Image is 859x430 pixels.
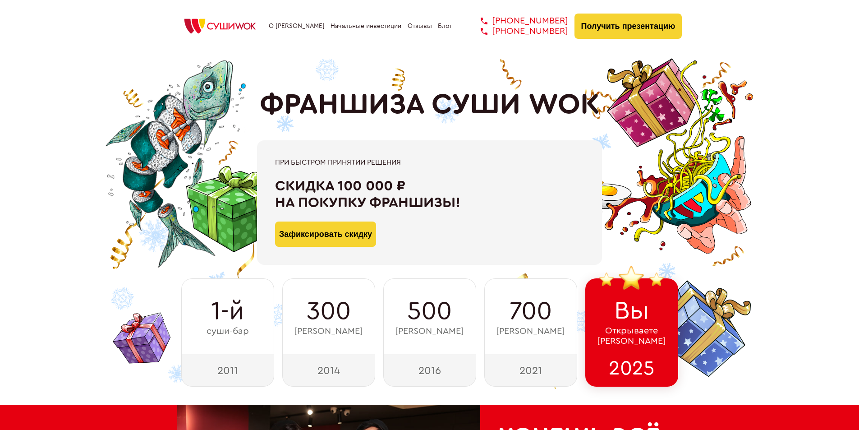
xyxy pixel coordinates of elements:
span: суши-бар [207,326,249,337]
span: Вы [614,296,649,325]
a: О [PERSON_NAME] [269,23,325,30]
span: [PERSON_NAME] [395,326,464,337]
div: Скидка 100 000 ₽ на покупку франшизы! [275,178,584,211]
div: 2021 [484,354,577,387]
button: Зафиксировать скидку [275,222,376,247]
a: [PHONE_NUMBER] [467,26,568,37]
div: 2025 [585,354,678,387]
div: 2014 [282,354,375,387]
span: Открываете [PERSON_NAME] [597,326,666,347]
a: Начальные инвестиции [331,23,401,30]
span: 300 [307,297,351,326]
a: [PHONE_NUMBER] [467,16,568,26]
a: Блог [438,23,452,30]
span: 700 [510,297,552,326]
span: 1-й [211,297,244,326]
div: 2011 [181,354,274,387]
div: 2016 [383,354,476,387]
span: 500 [407,297,452,326]
h1: ФРАНШИЗА СУШИ WOK [260,88,600,121]
button: Получить презентацию [574,14,682,39]
span: [PERSON_NAME] [496,326,565,337]
span: [PERSON_NAME] [294,326,363,337]
div: При быстром принятии решения [275,158,584,166]
img: СУШИWOK [177,16,263,36]
a: Отзывы [408,23,432,30]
